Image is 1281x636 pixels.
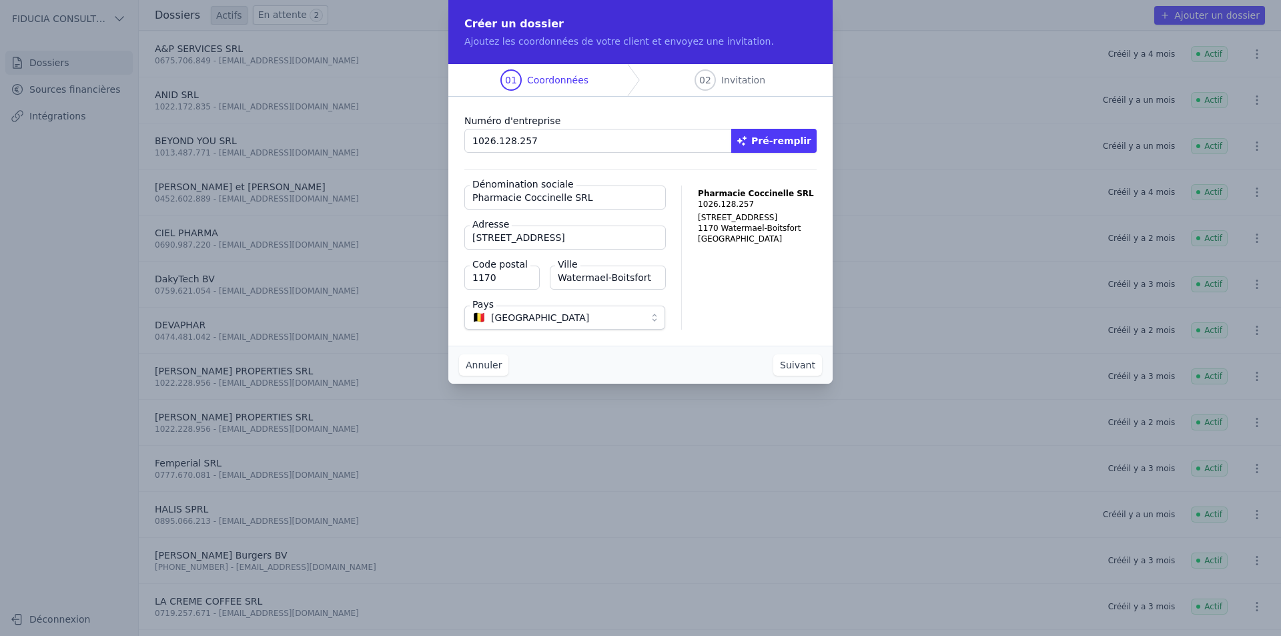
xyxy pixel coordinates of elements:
[448,64,833,97] nav: Progress
[731,129,817,153] button: Pré-remplir
[470,258,530,271] label: Code postal
[721,73,765,87] span: Invitation
[698,223,817,234] p: 1170 Watermael-Boitsfort
[464,35,817,48] p: Ajoutez les coordonnées de votre client et envoyez une invitation.
[773,354,822,376] button: Suivant
[698,188,817,199] p: Pharmacie Coccinelle SRL
[698,234,817,244] p: [GEOGRAPHIC_DATA]
[464,16,817,32] h2: Créer un dossier
[464,113,817,129] label: Numéro d'entreprise
[459,354,508,376] button: Annuler
[464,306,665,330] button: 🇧🇪 [GEOGRAPHIC_DATA]
[491,310,589,326] span: [GEOGRAPHIC_DATA]
[470,218,512,231] label: Adresse
[698,212,817,223] p: [STREET_ADDRESS]
[470,178,576,191] label: Dénomination sociale
[470,298,496,311] label: Pays
[527,73,588,87] span: Coordonnées
[505,73,517,87] span: 01
[698,199,817,210] p: 1026.128.257
[699,73,711,87] span: 02
[555,258,580,271] label: Ville
[472,314,486,322] span: 🇧🇪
